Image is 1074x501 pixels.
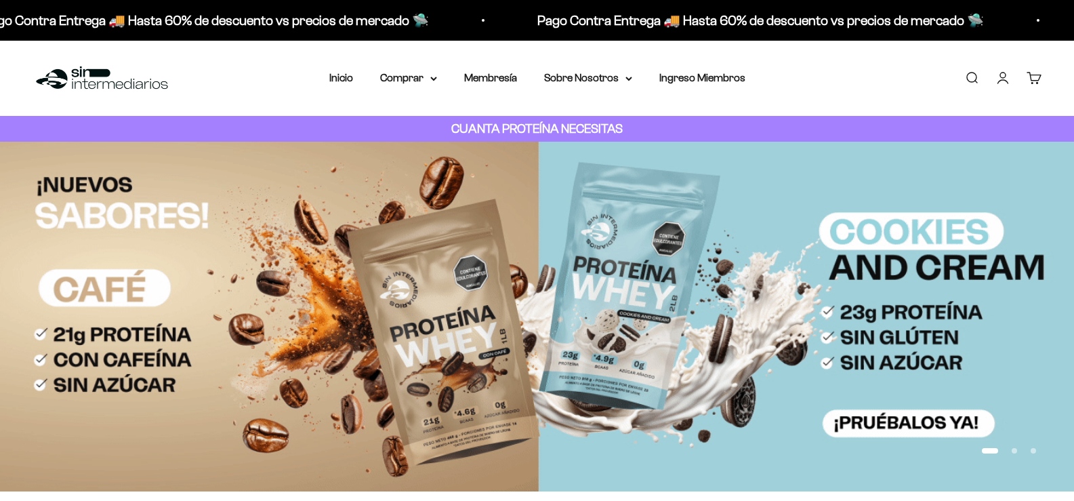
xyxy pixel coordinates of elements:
p: Pago Contra Entrega 🚚 Hasta 60% de descuento vs precios de mercado 🛸 [534,9,980,31]
a: Membresía [464,72,517,83]
strong: CUANTA PROTEÍNA NECESITAS [451,121,623,136]
summary: Sobre Nosotros [544,69,632,87]
summary: Comprar [380,69,437,87]
a: Inicio [329,72,353,83]
a: Ingreso Miembros [659,72,745,83]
